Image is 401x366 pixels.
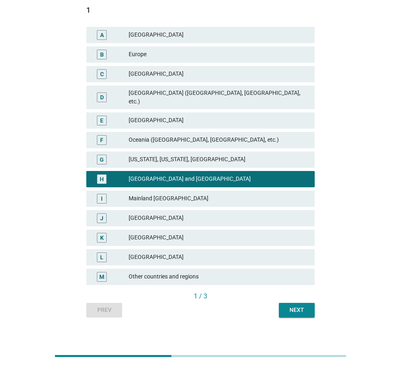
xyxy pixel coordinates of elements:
[285,306,308,314] div: Next
[100,93,104,101] div: D
[86,4,315,15] div: 1
[100,175,104,183] div: H
[100,253,103,261] div: L
[129,252,308,262] div: [GEOGRAPHIC_DATA]
[129,89,308,106] div: [GEOGRAPHIC_DATA] ([GEOGRAPHIC_DATA], [GEOGRAPHIC_DATA], etc.)
[279,303,315,318] button: Next
[129,30,308,40] div: [GEOGRAPHIC_DATA]
[129,50,308,59] div: Europe
[129,213,308,223] div: [GEOGRAPHIC_DATA]
[99,272,104,281] div: M
[100,233,104,242] div: K
[129,155,308,164] div: [US_STATE], [US_STATE], [GEOGRAPHIC_DATA]
[100,31,104,39] div: A
[100,70,104,78] div: C
[129,194,308,204] div: Mainland [GEOGRAPHIC_DATA]
[100,116,103,125] div: E
[129,116,308,125] div: [GEOGRAPHIC_DATA]
[129,272,308,282] div: Other countries and regions
[101,194,103,203] div: I
[100,155,104,164] div: G
[100,50,104,59] div: B
[86,291,315,301] div: 1 / 3
[100,214,103,222] div: J
[129,135,308,145] div: Oceania ([GEOGRAPHIC_DATA], [GEOGRAPHIC_DATA], etc.)
[129,233,308,243] div: [GEOGRAPHIC_DATA]
[129,69,308,79] div: [GEOGRAPHIC_DATA]
[129,174,308,184] div: [GEOGRAPHIC_DATA] and [GEOGRAPHIC_DATA]
[100,136,103,144] div: F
